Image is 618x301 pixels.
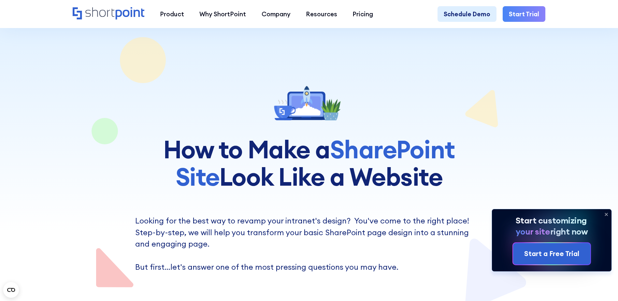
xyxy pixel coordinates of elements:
[3,282,19,298] button: Open CMP widget
[438,6,496,21] a: Schedule Demo
[152,6,192,21] a: Product
[524,249,579,259] div: Start a Free Trial
[176,134,455,192] span: SharePoint Site
[135,215,483,273] p: Looking for the best way to revamp your intranet's design? You've come to the right place! Step-b...
[254,6,298,21] a: Company
[503,6,545,21] a: Start Trial
[199,9,246,19] div: Why ShortPoint
[298,6,345,21] a: Resources
[513,243,590,265] a: Start a Free Trial
[73,7,145,21] a: Home
[585,270,618,301] iframe: Chat Widget
[192,6,254,21] a: Why ShortPoint
[306,9,337,19] div: Resources
[160,9,184,19] div: Product
[262,9,291,19] div: Company
[352,9,373,19] div: Pricing
[345,6,381,21] a: Pricing
[123,136,494,190] h1: How to Make a Look Like a Website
